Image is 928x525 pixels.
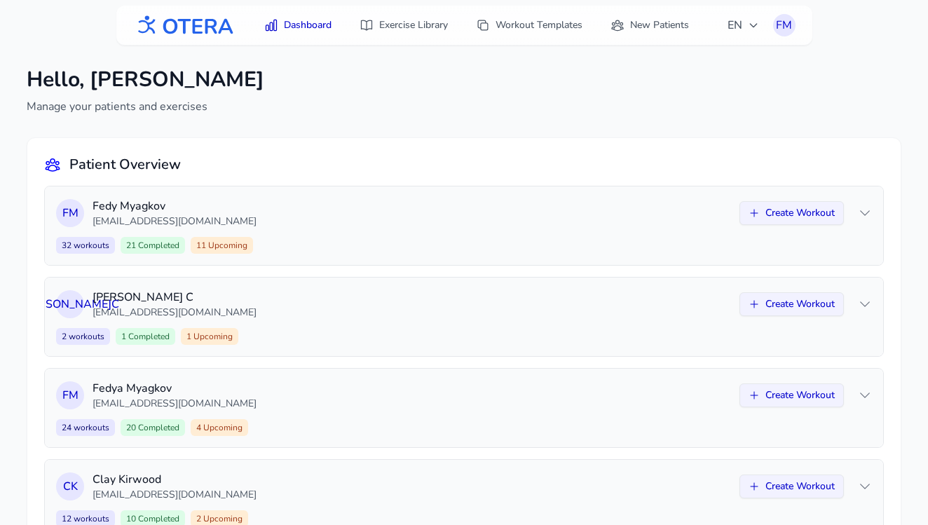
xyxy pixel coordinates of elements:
[191,419,248,436] span: 4
[93,289,731,306] p: [PERSON_NAME] С
[27,98,264,115] p: Manage your patients and exercises
[71,240,109,251] span: workouts
[739,201,844,225] button: Create Workout
[739,292,844,316] button: Create Workout
[351,13,456,38] a: Exercise Library
[67,331,104,342] span: workouts
[93,198,731,214] p: Fedy Myagkov
[69,155,181,175] h2: Patient Overview
[93,471,731,488] p: Clay Kirwood
[719,11,767,39] button: EN
[63,478,78,495] span: C K
[201,422,243,433] span: Upcoming
[126,331,170,342] span: Completed
[136,422,179,433] span: Completed
[56,419,115,436] span: 24
[191,237,253,254] span: 11
[191,331,233,342] span: Upcoming
[181,328,238,345] span: 1
[739,383,844,407] button: Create Workout
[93,397,731,411] p: [EMAIL_ADDRESS][DOMAIN_NAME]
[206,240,247,251] span: Upcoming
[739,475,844,498] button: Create Workout
[256,13,340,38] a: Dashboard
[121,237,185,254] span: 21
[728,17,759,34] span: EN
[133,10,234,41] img: OTERA logo
[56,237,115,254] span: 32
[56,328,110,345] span: 2
[201,513,243,524] span: Upcoming
[116,328,175,345] span: 1
[468,13,591,38] a: Workout Templates
[93,488,731,502] p: [EMAIL_ADDRESS][DOMAIN_NAME]
[136,240,179,251] span: Completed
[27,67,264,93] h1: Hello, [PERSON_NAME]
[93,214,731,229] p: [EMAIL_ADDRESS][DOMAIN_NAME]
[71,513,109,524] span: workouts
[62,205,79,221] span: F M
[93,306,731,320] p: [EMAIL_ADDRESS][DOMAIN_NAME]
[773,14,796,36] button: FM
[602,13,697,38] a: New Patients
[121,419,185,436] span: 20
[71,422,109,433] span: workouts
[136,513,179,524] span: Completed
[21,296,119,313] span: [PERSON_NAME] С
[62,387,79,404] span: F M
[93,380,731,397] p: Fedya Myagkov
